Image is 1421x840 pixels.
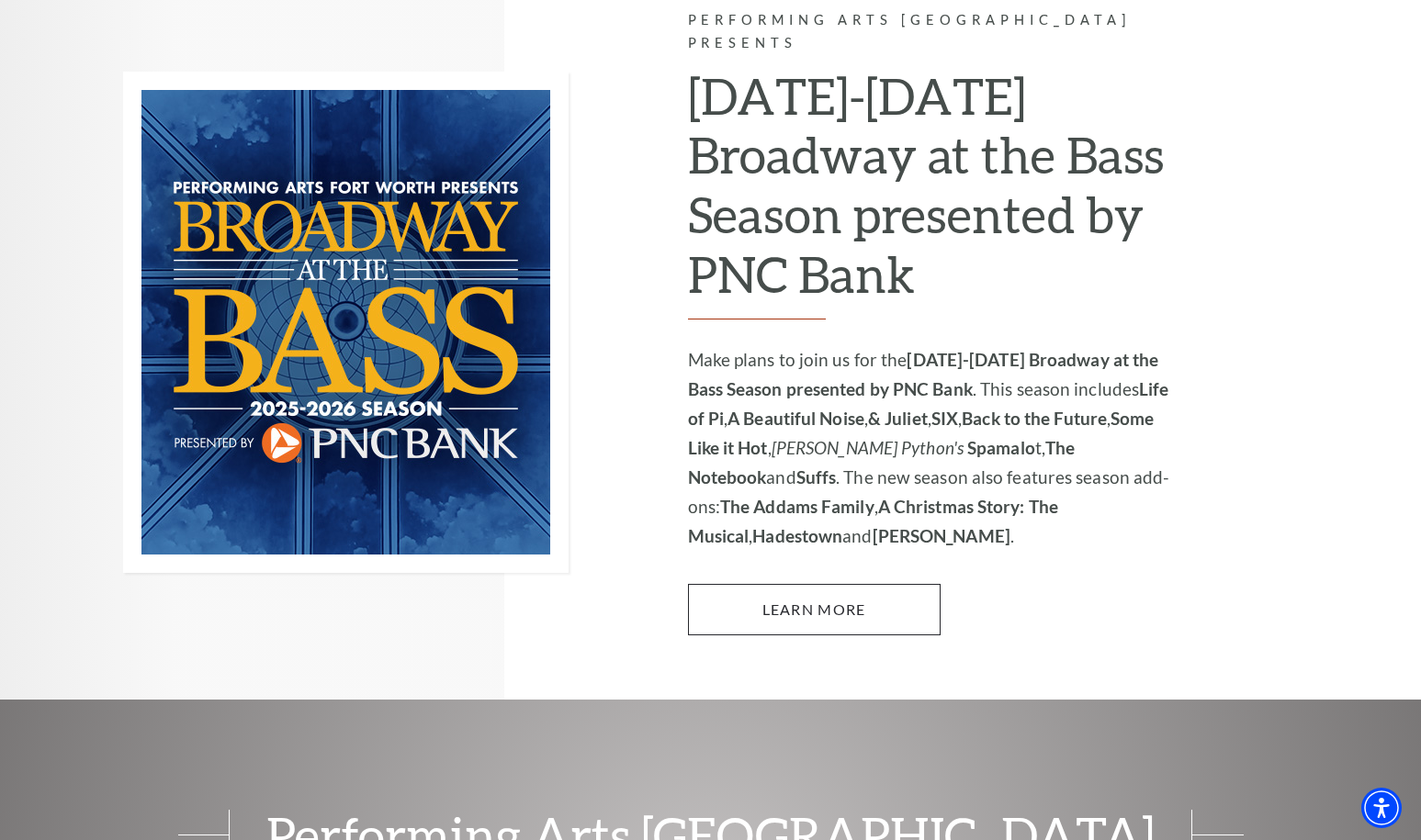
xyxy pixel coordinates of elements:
strong: A Beautiful Noise [727,408,864,429]
strong: & Juliet [868,408,928,429]
strong: Spamalo [967,437,1035,458]
strong: Hadestown [752,525,842,546]
h2: [DATE]-[DATE] Broadway at the Bass Season presented by PNC Bank [688,66,1179,319]
strong: Some Like it Hot [688,408,1155,458]
strong: [PERSON_NAME] [873,525,1010,546]
strong: Life of Pi [688,378,1169,429]
p: Make plans to join us for the . This season includes , , , , , , t, and . The new season also fea... [688,345,1179,551]
p: Performing Arts [GEOGRAPHIC_DATA] Presents [688,9,1179,55]
strong: SIX [931,408,958,429]
strong: Suffs [796,466,837,487]
strong: The Addams Family [720,496,874,517]
img: Performing Arts Fort Worth Presents [123,72,569,573]
strong: The Notebook [688,437,1076,487]
a: Learn More 2025-2026 Broadway at the Bass Season presented by PNC Bank [688,584,941,635]
strong: A Christmas Story: The Musical [688,496,1058,546]
strong: Back to the Future [962,408,1107,429]
strong: [DATE]-[DATE] Broadway at the Bass Season presented by PNC Bank [688,349,1159,399]
em: [PERSON_NAME] Python's [772,437,964,458]
div: Accessibility Menu [1361,788,1402,828]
